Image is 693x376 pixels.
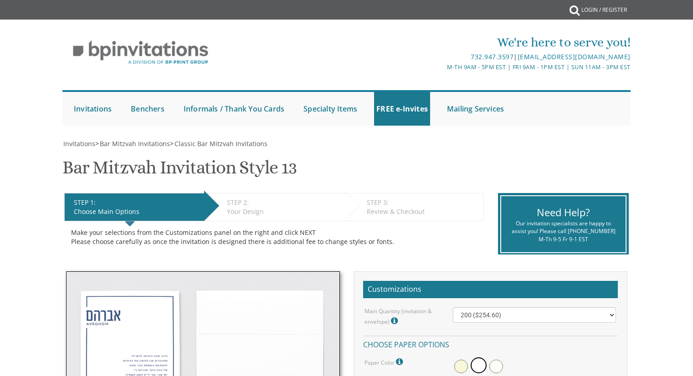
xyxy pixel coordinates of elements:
img: BP Invitation Loft [62,34,219,71]
div: We're here to serve you! [252,33,631,51]
a: Benchers [128,92,167,126]
div: STEP 3: [367,198,479,207]
a: Specialty Items [301,92,359,126]
div: Choose Main Options [74,207,200,216]
div: Your Design [227,207,339,216]
span: > [95,139,170,148]
h4: Choose paper options [363,335,618,351]
div: STEP 1: [74,198,200,207]
label: Main Quantity (invitation & envelope) [364,307,439,327]
span: > [170,139,267,148]
a: Invitations [62,139,95,148]
h2: Customizations [363,281,618,298]
div: Make your selections from the Customizations panel on the right and click NEXT Please choose care... [71,228,477,246]
a: [EMAIL_ADDRESS][DOMAIN_NAME] [518,52,631,61]
div: Review & Checkout [367,207,479,216]
h1: Bar Mitzvah Invitation Style 13 [62,158,297,184]
a: FREE e-Invites [374,92,430,126]
div: | [252,51,631,62]
div: STEP 2: [227,198,339,207]
div: Our invitation specialists are happy to assist you! Please call [PHONE_NUMBER] M-Th 9-5 Fr 9-1 EST [508,219,619,243]
span: Bar Mitzvah Invitations [100,139,170,148]
div: M-Th 9am - 5pm EST | Fri 9am - 1pm EST | Sun 11am - 3pm EST [252,62,631,72]
a: Mailing Services [445,92,506,126]
span: Classic Bar Mitzvah Invitations [175,139,267,148]
div: Need Help? [508,205,619,219]
a: Informals / Thank You Cards [181,92,287,126]
a: Bar Mitzvah Invitations [99,139,170,148]
a: Classic Bar Mitzvah Invitations [174,139,267,148]
label: Paper Color [364,356,405,368]
span: Invitations [63,139,95,148]
a: Invitations [72,92,114,126]
a: 732.947.3597 [471,52,513,61]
